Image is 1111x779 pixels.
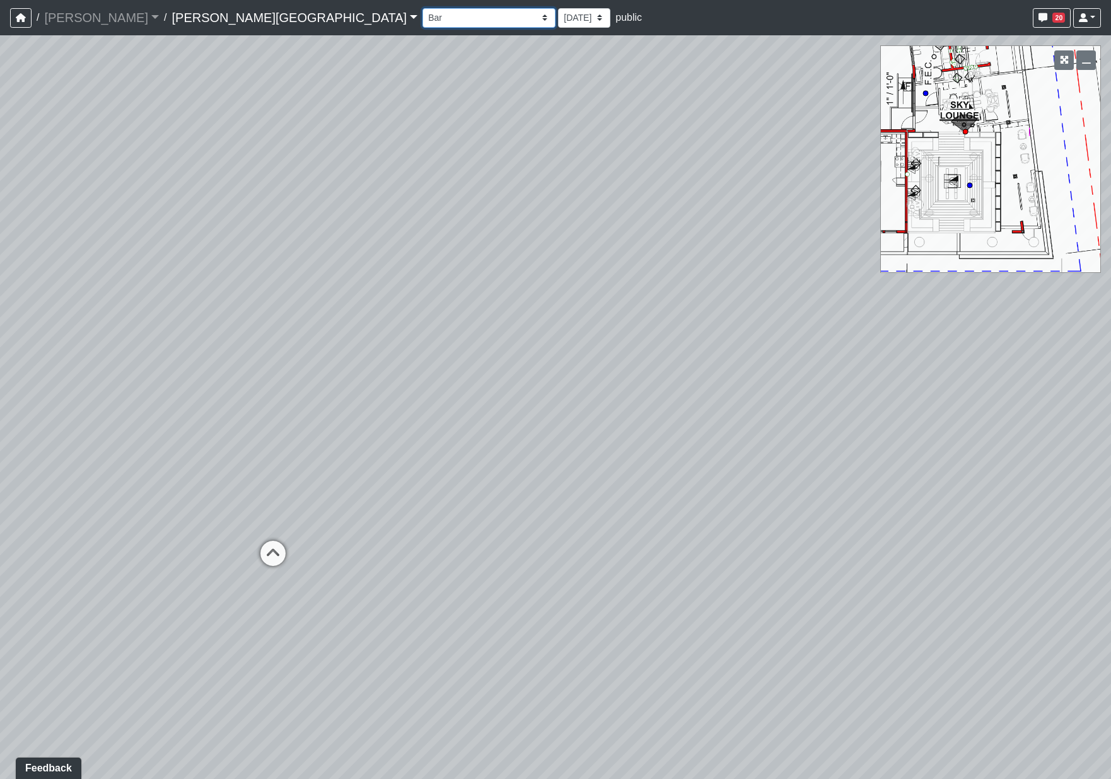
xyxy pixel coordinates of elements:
[9,754,84,779] iframe: Ybug feedback widget
[1052,13,1065,23] span: 20
[172,5,417,30] a: [PERSON_NAME][GEOGRAPHIC_DATA]
[615,12,642,23] span: public
[44,5,159,30] a: [PERSON_NAME]
[32,5,44,30] span: /
[1033,8,1071,28] button: 20
[159,5,172,30] span: /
